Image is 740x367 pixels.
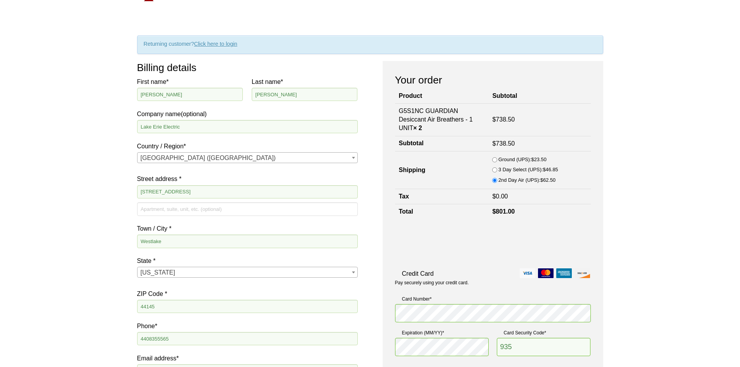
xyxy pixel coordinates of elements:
label: Expiration (MM/YY) [395,329,489,337]
label: State [137,256,358,266]
iframe: reCAPTCHA [395,228,513,258]
span: $ [492,208,496,215]
img: amex [556,268,572,278]
label: Company name [137,77,358,119]
input: Apartment, suite, unit, etc. (optional) [137,202,358,216]
fieldset: Payment Info [395,292,591,363]
label: Last name [252,77,358,87]
span: $ [492,193,496,200]
span: State [137,267,358,278]
span: United States (US) [138,153,357,163]
a: Click here to login [194,41,237,47]
label: Phone [137,321,358,331]
th: Subtotal [488,89,590,103]
label: Ground (UPS): [498,155,547,164]
strong: × 2 [413,125,422,131]
label: Card Security Code [497,329,591,337]
label: Email address [137,353,358,364]
label: Town / City [137,223,358,234]
span: Ohio [138,267,357,278]
span: $ [531,157,534,162]
span: Country / Region [137,152,358,163]
label: Country / Region [137,141,358,151]
span: $ [543,167,545,172]
p: Pay securely using your credit card. [395,280,591,286]
th: Subtotal [395,136,489,151]
label: 3 Day Select (UPS): [498,165,558,174]
label: Card Number [395,295,591,303]
th: Total [395,204,489,219]
label: 2nd Day Air (UPS): [498,176,555,184]
span: $ [492,140,496,147]
bdi: 738.50 [492,116,515,123]
label: First name [137,77,243,87]
h3: Your order [395,73,591,87]
img: visa [520,268,535,278]
img: discover [575,268,590,278]
span: $ [492,116,496,123]
label: Credit Card [395,268,591,279]
bdi: 23.50 [531,157,547,162]
input: House number and street name [137,185,358,198]
bdi: 62.50 [540,177,555,183]
td: G5S1NC GUARDIAN Desiccant Air Breathers - 1 UNIT [395,103,489,136]
th: Product [395,89,489,103]
div: Returning customer? [137,35,603,54]
input: CSC [497,338,591,357]
th: Shipping [395,151,489,189]
h3: Billing details [137,61,358,74]
bdi: 801.00 [492,208,515,215]
th: Tax [395,189,489,204]
label: Street address [137,174,358,184]
bdi: 738.50 [492,140,515,147]
span: $ [540,177,543,183]
span: (optional) [181,111,207,117]
bdi: 46.85 [543,167,558,172]
img: mastercard [538,268,554,278]
label: ZIP Code [137,289,358,299]
bdi: 0.00 [492,193,508,200]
